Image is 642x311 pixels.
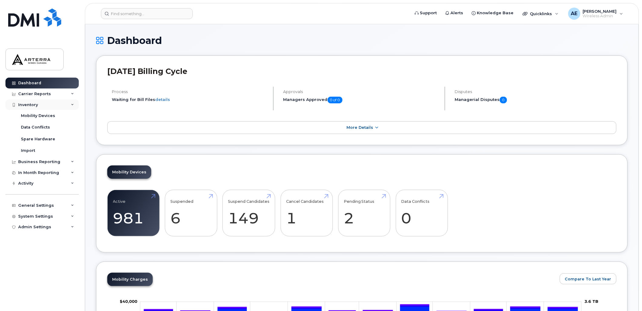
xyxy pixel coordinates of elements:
[113,193,154,233] a: Active 981
[112,97,268,102] li: Waiting for Bill Files
[107,273,153,286] a: Mobility Charges
[171,193,212,233] a: Suspended 6
[112,89,268,94] h4: Process
[107,67,617,76] h2: [DATE] Billing Cycle
[155,97,170,102] a: details
[401,193,442,233] a: Data Conflicts 0
[120,299,137,304] tspan: $40,000
[96,35,628,46] h1: Dashboard
[286,193,327,233] a: Cancel Candidates 1
[107,166,151,179] a: Mobility Devices
[120,299,137,304] g: $0
[328,97,343,103] span: 0 of 0
[585,299,599,304] tspan: 3.6 TB
[283,97,440,103] h5: Managers Approved
[565,276,611,282] span: Compare To Last Year
[455,89,617,94] h4: Disputes
[346,125,373,130] span: More Details
[344,193,385,233] a: Pending Status 2
[560,273,617,284] button: Compare To Last Year
[455,97,617,103] h5: Managerial Disputes
[283,89,440,94] h4: Approvals
[228,193,270,233] a: Suspend Candidates 149
[500,97,507,103] span: 0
